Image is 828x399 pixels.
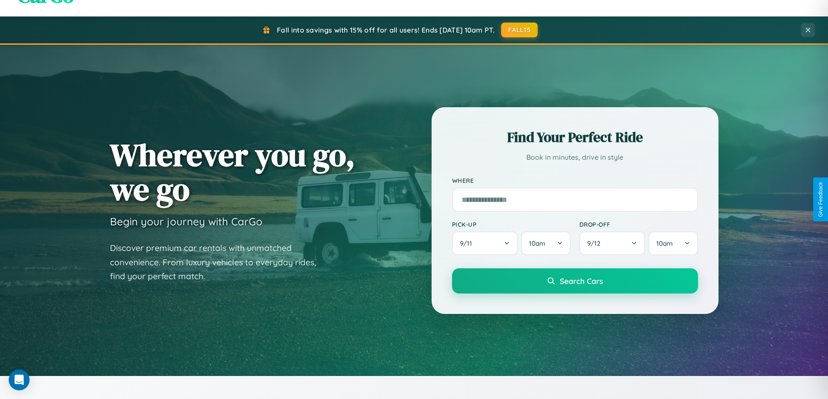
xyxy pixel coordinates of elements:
label: Pick-up [452,221,571,228]
label: Drop-off [579,221,698,228]
p: Discover premium car rentals with unmatched convenience. From luxury vehicles to everyday rides, ... [110,241,327,284]
button: 10am [521,231,570,255]
span: 9 / 11 [460,239,476,247]
button: 9/12 [579,231,645,255]
button: Search Cars [452,268,698,293]
span: 10am [656,239,673,247]
button: 10am [648,231,698,255]
span: Fall into savings with 15% off for all users! Ends [DATE] 10am PT. [277,26,495,34]
div: Give Feedback [818,182,824,217]
h1: Wherever you go, we go [110,138,355,206]
label: Where [452,177,698,184]
p: Book in minutes, drive in style [452,151,698,164]
div: Open Intercom Messenger [9,369,30,390]
h3: Begin your journey with CarGo [110,215,263,228]
span: 9 / 12 [587,239,605,247]
h2: Find Your Perfect Ride [452,128,698,147]
button: FALL15 [501,23,538,37]
span: 10am [529,239,545,247]
button: 9/11 [452,231,518,255]
span: Search Cars [560,276,603,286]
